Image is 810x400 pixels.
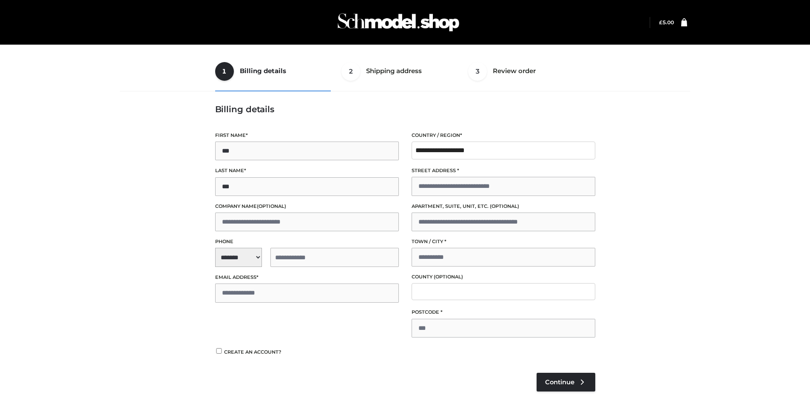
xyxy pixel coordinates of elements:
[335,6,462,39] img: Schmodel Admin 964
[412,238,595,246] label: Town / City
[215,104,595,114] h3: Billing details
[434,274,463,280] span: (optional)
[215,202,399,210] label: Company name
[537,373,595,391] a: Continue
[224,349,281,355] span: Create an account?
[215,131,399,139] label: First name
[659,19,674,26] a: £5.00
[490,203,519,209] span: (optional)
[215,238,399,246] label: Phone
[215,348,223,354] input: Create an account?
[659,19,674,26] bdi: 5.00
[545,378,574,386] span: Continue
[412,273,595,281] label: County
[412,131,595,139] label: Country / Region
[215,167,399,175] label: Last name
[412,167,595,175] label: Street address
[659,19,662,26] span: £
[412,202,595,210] label: Apartment, suite, unit, etc.
[412,308,595,316] label: Postcode
[257,203,286,209] span: (optional)
[215,273,399,281] label: Email address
